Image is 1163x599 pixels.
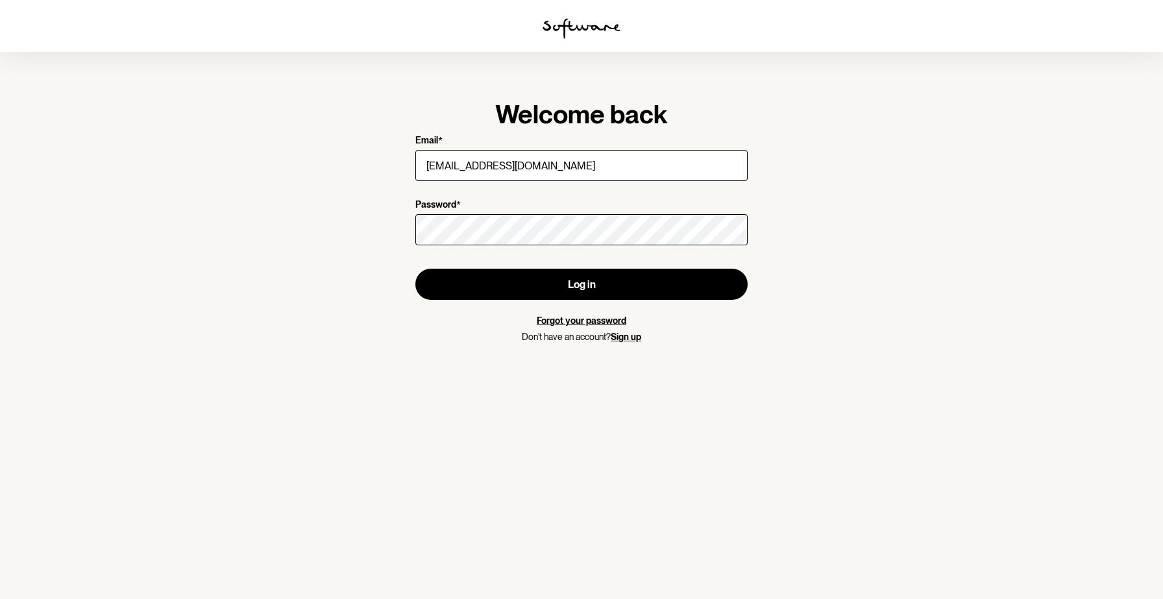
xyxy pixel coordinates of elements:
[543,18,620,39] img: software logo
[415,332,748,343] p: Don't have an account?
[611,332,641,342] a: Sign up
[415,269,748,300] button: Log in
[415,199,456,212] p: Password
[415,135,438,147] p: Email
[537,315,626,326] a: Forgot your password
[415,99,748,130] h1: Welcome back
